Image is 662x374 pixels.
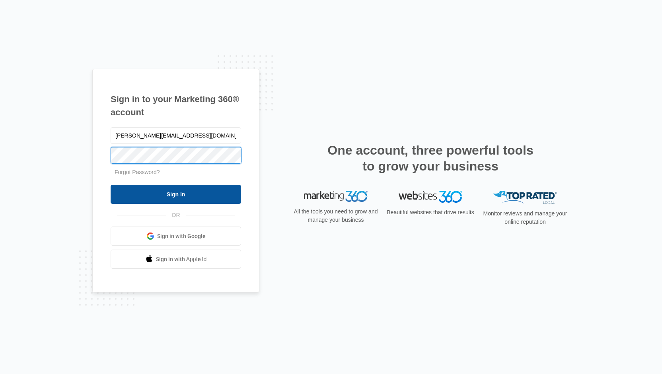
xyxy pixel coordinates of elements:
p: All the tools you need to grow and manage your business [291,207,380,224]
a: Sign in with Google [111,227,241,246]
img: Websites 360 [399,191,462,202]
p: Monitor reviews and manage your online reputation [481,209,570,226]
span: Sign in with Apple Id [156,255,207,264]
img: Marketing 360 [304,191,368,202]
a: Sign in with Apple Id [111,250,241,269]
p: Beautiful websites that drive results [386,208,475,217]
h1: Sign in to your Marketing 360® account [111,93,241,119]
img: Top Rated Local [493,191,557,204]
input: Email [111,127,241,144]
a: Forgot Password? [115,169,160,175]
span: Sign in with Google [157,232,206,240]
h2: One account, three powerful tools to grow your business [325,142,536,174]
span: OR [166,211,186,219]
input: Sign In [111,185,241,204]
